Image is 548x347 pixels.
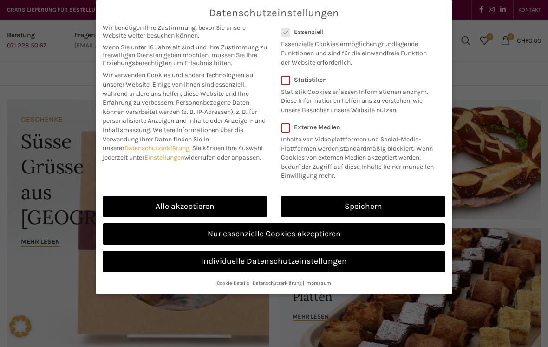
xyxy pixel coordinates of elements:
a: Cookie-Details [217,280,249,286]
span: Wir benötigen Ihre Zustimmung, bevor Sie unsere Website weiter besuchen können. [103,24,267,40]
label: Statistiken [281,76,433,84]
a: Alle akzeptieren [103,196,267,217]
a: Datenschutzerklärung [124,144,189,152]
p: Statistik Cookies erfassen Informationen anonym. Diese Informationen helfen uns zu verstehen, wie... [281,84,433,115]
span: Sie können Ihre Auswahl jederzeit unter widerrufen oder anpassen. [103,144,263,161]
label: Externe Medien [281,123,439,131]
a: Speichern [281,196,445,217]
span: Wir verwenden Cookies und andere Technologien auf unserer Website. Einige von ihnen sind essenzie... [103,71,255,107]
p: Essenzielle Cookies ermöglichen grundlegende Funktionen und sind für die einwandfreie Funktion de... [281,36,433,67]
a: Datenschutzerklärung [253,280,302,286]
a: Individuelle Datenschutzeinstellungen [103,251,445,272]
span: Weitere Informationen über die Verwendung Ihrer Daten finden Sie in unserer . [103,126,243,152]
a: Impressum [305,280,331,286]
span: Datenschutzeinstellungen [209,7,339,19]
span: Personenbezogene Daten können verarbeitet werden (z. B. IP-Adressen), z. B. für personalisierte A... [103,99,266,134]
span: Wenn Sie unter 16 Jahre alt sind und Ihre Zustimmung zu freiwilligen Diensten geben möchten, müss... [103,43,267,67]
a: Nur essenzielle Cookies akzeptieren [103,223,445,245]
label: Essenziell [281,28,433,36]
a: Einstellungen [144,153,184,161]
p: Inhalte von Videoplattformen und Social-Media-Plattformen werden standardmäßig blockiert. Wenn Co... [281,131,439,180]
